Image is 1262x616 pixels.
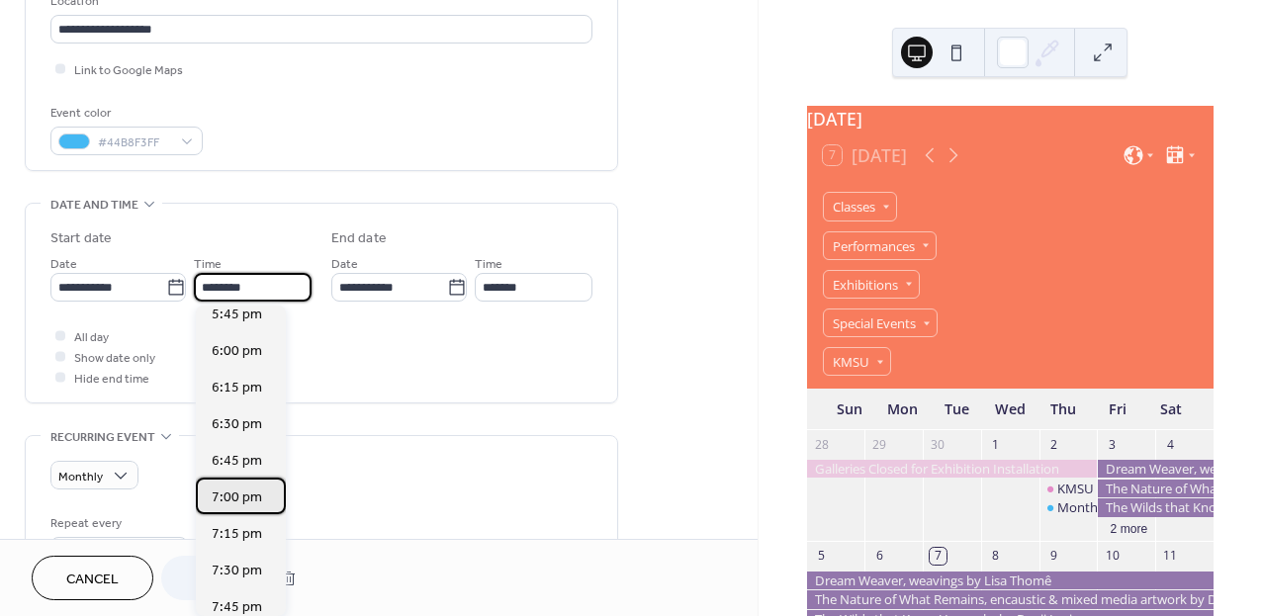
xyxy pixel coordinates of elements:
span: 5:45 pm [212,305,262,325]
div: The Wilds that Know Us, works by Benji Inniger [1097,498,1214,516]
div: 4 [1162,436,1179,453]
div: Sun [823,389,876,429]
div: 7 [930,548,946,565]
div: Event color [50,103,199,124]
div: End date [331,228,387,249]
div: 2 [1045,436,1062,453]
span: Time [475,254,502,275]
span: 7:30 pm [212,561,262,581]
div: KMSU Radio: The Exhibitionists [1039,480,1098,497]
button: Cancel [32,556,153,600]
div: 28 [813,436,830,453]
div: Galleries Closed for Exhibition Installation [807,460,1098,478]
div: 6 [871,548,888,565]
span: 7:15 pm [212,524,262,545]
div: Monthly Fiber Arts Group [1039,498,1098,516]
div: Tue [930,389,983,429]
div: Start date [50,228,112,249]
div: 10 [1104,548,1121,565]
div: KMSU Radio: The Exhibitionists [1057,480,1240,497]
div: 29 [871,436,888,453]
span: Link to Google Maps [74,60,183,81]
div: Dream Weaver, weavings by Lisa Thomê [807,572,1214,589]
div: 3 [1104,436,1121,453]
div: Repeat every [50,513,184,534]
span: Recurring event [50,427,155,448]
div: [DATE] [807,106,1214,132]
div: Wed [983,389,1037,429]
span: 6:15 pm [212,378,262,398]
span: 7:00 pm [212,487,262,508]
div: 1 [988,436,1005,453]
span: All day [74,327,109,348]
span: Date [331,254,358,275]
div: 5 [813,548,830,565]
div: Fri [1091,389,1144,429]
span: Time [194,254,222,275]
span: 6:00 pm [212,341,262,362]
span: 6:45 pm [212,451,262,472]
div: 9 [1045,548,1062,565]
div: 11 [1162,548,1179,565]
div: Monthly Fiber Arts Group [1057,498,1209,516]
button: 2 more [1103,518,1156,537]
div: Thu [1037,389,1090,429]
div: The Nature of What Remains, encaustic & mixed media artwork by Deb Whiteoak Groebner [1097,480,1214,497]
div: Dream Weaver, weavings by Lisa Thomê [1097,460,1214,478]
div: 8 [988,548,1005,565]
span: Date and time [50,195,138,216]
span: Date [50,254,77,275]
span: Cancel [66,570,119,590]
span: Show date only [74,348,155,369]
div: The Nature of What Remains, encaustic & mixed media artwork by Deb Whiteoak Groebner [807,590,1214,608]
div: Sat [1144,389,1198,429]
div: Mon [876,389,930,429]
span: Hide end time [74,369,149,390]
span: Monthly [58,466,103,488]
div: 30 [930,436,946,453]
span: 6:30 pm [212,414,262,435]
span: #44B8F3FF [98,132,171,153]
